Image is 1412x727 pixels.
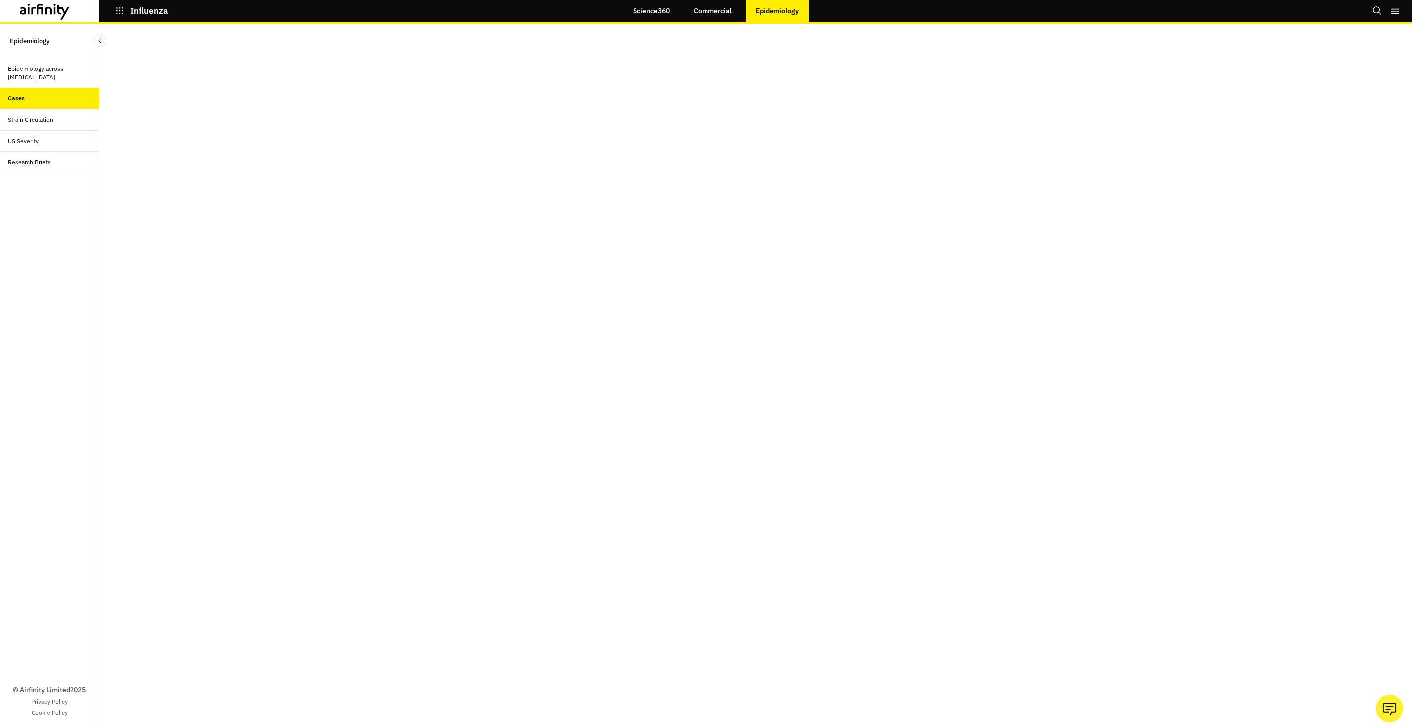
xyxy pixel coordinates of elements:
a: Cookie Policy [32,708,68,717]
button: Influenza [115,2,168,19]
div: US Severity [8,137,39,145]
button: Ask our analysts [1376,695,1403,722]
p: Influenza [130,6,168,15]
p: © Airfinity Limited 2025 [13,685,86,695]
div: Cases [8,94,25,103]
div: Research Briefs [8,158,51,167]
div: Epidemiology across [MEDICAL_DATA] [8,64,91,82]
a: Privacy Policy [31,697,68,706]
button: Search [1372,2,1382,19]
button: Close Sidebar [93,34,106,47]
p: Epidemiology [756,7,799,15]
div: Strain Circulation [8,115,53,124]
p: Epidemiology [10,32,50,50]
